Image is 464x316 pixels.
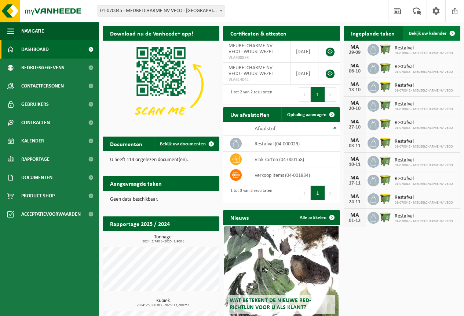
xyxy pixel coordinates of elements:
div: 1 tot 2 van 2 resultaten [227,86,272,103]
button: Previous [299,87,311,102]
a: Ophaling aanvragen [281,107,339,122]
button: Next [325,186,336,200]
div: 20-10 [347,106,362,111]
h2: Aangevraagde taken [103,176,169,190]
span: Restafval [395,157,453,163]
span: Afvalstof [255,126,275,132]
img: WB-1100-HPE-GN-50 [379,211,392,223]
div: MA [347,100,362,106]
span: 01-070045 - MEUBELCHARME NV VECO [395,182,453,186]
span: Rapportage [21,150,50,168]
div: MA [347,119,362,125]
div: 29-09 [347,50,362,55]
h2: Documenten [103,137,150,151]
span: VLA900878 [229,55,285,61]
h2: Download nu de Vanheede+ app! [103,26,201,40]
span: Bedrijfsgegevens [21,59,64,77]
td: [DATE] [291,63,318,85]
span: Acceptatievoorwaarden [21,205,81,223]
span: Restafval [395,195,453,201]
div: 03-11 [347,144,362,149]
img: WB-1100-HPE-GN-50 [379,80,392,93]
span: Restafval [395,83,453,89]
button: Previous [299,186,311,200]
div: 10-11 [347,162,362,167]
span: Navigatie [21,22,44,40]
span: 01-070045 - MEUBELCHARME NV VECO [395,107,453,112]
img: WB-1100-HPE-GN-50 [379,118,392,130]
td: vlak karton (04-000158) [249,152,340,167]
span: VLA614042 [229,77,285,83]
img: WB-1100-HPE-GN-50 [379,43,392,55]
span: Kalender [21,132,44,150]
p: Geen data beschikbaar. [110,197,212,202]
div: 1 tot 3 van 3 resultaten [227,185,272,201]
span: 01-070045 - MEUBELCHARME NV VECO [395,201,453,205]
div: MA [347,44,362,50]
span: 2024: 25,300 m3 - 2025: 13,200 m3 [106,304,219,307]
span: Contactpersonen [21,77,64,95]
span: Restafval [395,64,453,70]
a: Bekijk rapportage [165,231,219,245]
div: 13-10 [347,88,362,93]
h2: Uw afvalstoffen [223,107,277,122]
td: [DATE] [291,41,318,63]
button: 1 [311,186,325,200]
span: Restafval [395,213,453,219]
button: Next [325,87,336,102]
a: Bekijk uw documenten [154,137,219,151]
span: Restafval [395,176,453,182]
span: 01-070045 - MEUBELCHARME NV VECO [395,219,453,224]
div: 01-12 [347,218,362,223]
div: MA [347,156,362,162]
div: 17-11 [347,181,362,186]
img: WB-1100-HPE-GN-50 [379,99,392,111]
h2: Nieuws [223,210,256,224]
td: restafval (04-000029) [249,136,340,152]
h2: Rapportage 2025 / 2024 [103,216,177,231]
img: WB-1100-HPE-GN-50 [379,192,392,205]
span: 01-070045 - MEUBELCHARME NV VECO [395,70,453,74]
span: 01-070045 - MEUBELCHARME NV VECO [395,163,453,168]
span: Ophaling aanvragen [287,112,326,117]
span: Restafval [395,45,453,51]
a: Alle artikelen [294,210,339,225]
button: 1 [311,87,325,102]
span: Restafval [395,120,453,126]
p: U heeft 114 ongelezen document(en). [110,157,212,163]
span: Wat betekent de nieuwe RED-richtlijn voor u als klant? [230,298,311,311]
div: MA [347,212,362,218]
span: Restafval [395,139,453,145]
span: Bekijk uw documenten [160,142,206,146]
span: 01-070045 - MEUBELCHARME NV VECO [395,51,453,56]
span: MEUBELCHARME NV VECO - WUUSTWEZEL [229,65,274,77]
h3: Kubiek [106,298,219,307]
span: Bekijk uw kalender [409,31,447,36]
span: Restafval [395,101,453,107]
div: MA [347,175,362,181]
div: 27-10 [347,125,362,130]
span: Dashboard [21,40,49,59]
div: 06-10 [347,69,362,74]
div: MA [347,82,362,88]
span: 01-070045 - MEUBELCHARME NV VECO [395,89,453,93]
span: 01-070045 - MEUBELCHARME NV VECO - WUUSTWEZEL [97,5,225,16]
img: WB-1100-HPE-GN-50 [379,155,392,167]
span: 01-070045 - MEUBELCHARME NV VECO [395,145,453,149]
span: MEUBELCHARME NV VECO - WUUSTWEZEL [229,43,274,55]
img: WB-1100-HPE-GN-50 [379,174,392,186]
div: 24-11 [347,200,362,205]
img: WB-1100-HPE-GN-50 [379,136,392,149]
span: Contracten [21,114,50,132]
td: verkoop items (04-001834) [249,167,340,183]
span: 2024: 3,740 t - 2025: 1,900 t [106,240,219,243]
span: 01-070045 - MEUBELCHARME NV VECO - WUUSTWEZEL [97,6,225,16]
img: WB-1100-HPE-GN-50 [379,62,392,74]
span: Gebruikers [21,95,49,114]
div: MA [347,63,362,69]
div: MA [347,194,362,200]
a: Bekijk uw kalender [403,26,460,41]
h2: Certificaten & attesten [223,26,294,40]
span: 01-070045 - MEUBELCHARME NV VECO [395,126,453,130]
h3: Tonnage [106,235,219,243]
